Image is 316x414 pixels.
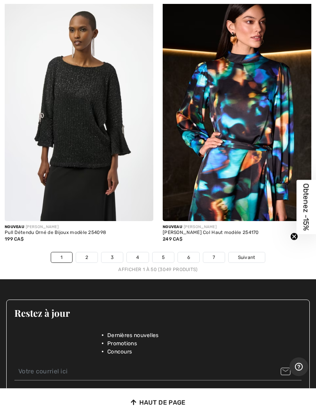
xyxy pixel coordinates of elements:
a: 6 [178,252,199,262]
span: Promotions [107,339,137,348]
div: [PERSON_NAME] Col Haut modèle 254170 [163,230,311,236]
div: Pull Détendu Orné de Bijoux modèle 254098 [5,230,153,236]
button: Close teaser [290,233,298,241]
iframe: Ouvre un widget dans lequel vous pouvez trouver plus d’informations [289,357,308,377]
div: Obtenez -15%Close teaser [296,180,316,234]
span: Suivant [238,254,256,261]
a: 3 [101,252,123,262]
h3: Restez à jour [14,308,302,318]
span: 249 CA$ [163,236,183,242]
span: Nouveau [163,225,182,229]
div: [PERSON_NAME] [163,224,311,230]
a: Suivant [229,252,265,262]
span: Dernières nouvelles [107,331,159,339]
a: 1 [51,252,72,262]
a: 4 [127,252,148,262]
a: 7 [203,252,224,262]
a: 2 [76,252,98,262]
span: Obtenez -15% [302,184,311,231]
span: 199 CA$ [5,236,24,242]
span: Concours [107,348,132,356]
input: Votre courriel ici [14,363,302,380]
a: 5 [153,252,174,262]
div: [PERSON_NAME] [5,224,153,230]
span: Nouveau [5,225,24,229]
